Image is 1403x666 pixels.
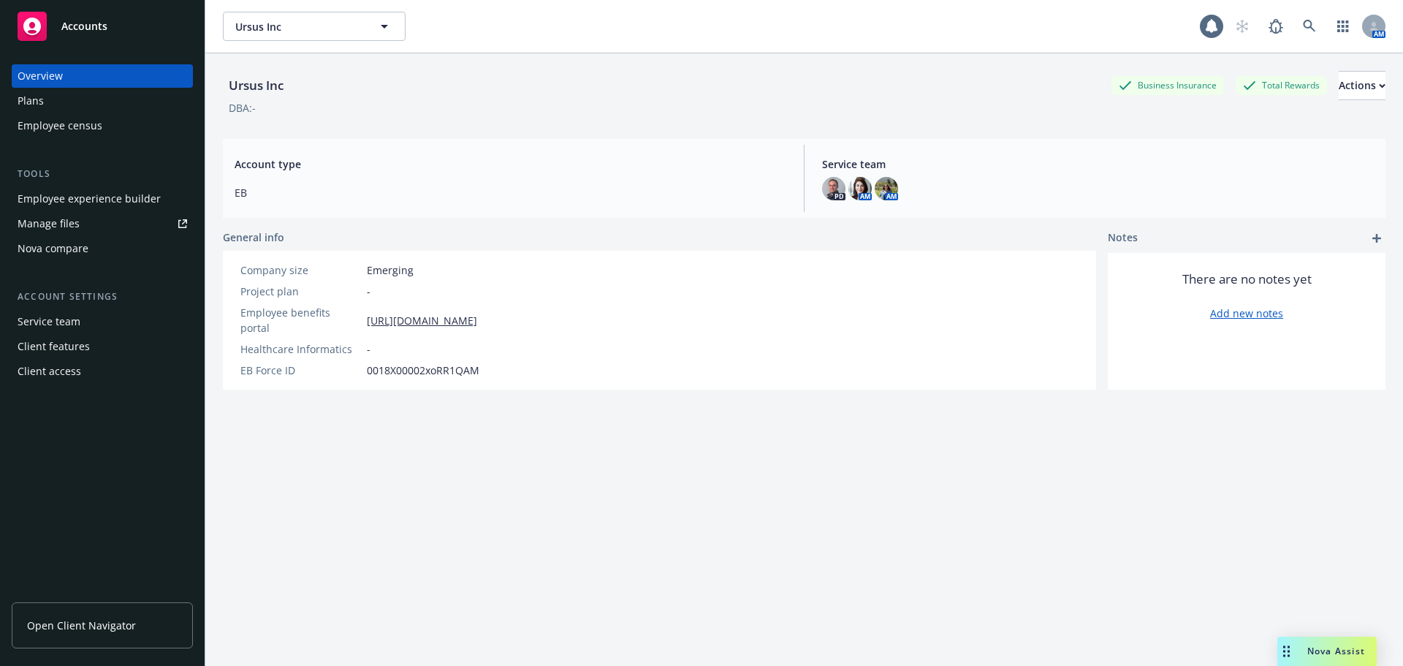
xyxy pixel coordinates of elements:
div: Plans [18,89,44,113]
button: Actions [1339,71,1385,100]
div: Tools [12,167,193,181]
div: Business Insurance [1111,76,1224,94]
img: photo [875,177,898,200]
div: Healthcare Informatics [240,341,361,357]
a: Start snowing [1228,12,1257,41]
span: 0018X00002xoRR1QAM [367,363,479,378]
div: Account settings [12,290,193,304]
span: Account type [235,156,786,172]
a: Client features [12,335,193,358]
div: Service team [18,310,80,333]
a: Overview [12,64,193,88]
div: Total Rewards [1236,76,1327,94]
span: Open Client Navigator [27,618,136,633]
a: Add new notes [1210,306,1283,321]
span: There are no notes yet [1182,270,1312,288]
span: General info [223,230,284,245]
div: Manage files [18,212,80,235]
div: DBA: - [229,100,256,116]
button: Ursus Inc [223,12,406,41]
a: [URL][DOMAIN_NAME] [367,313,477,328]
div: Company size [240,262,361,278]
a: add [1368,230,1385,247]
img: photo [822,177,845,200]
span: Service team [822,156,1374,172]
a: Search [1295,12,1324,41]
span: Ursus Inc [235,19,362,34]
a: Client access [12,360,193,383]
a: Employee experience builder [12,187,193,211]
a: Switch app [1328,12,1358,41]
div: Employee experience builder [18,187,161,211]
div: Employee benefits portal [240,305,361,336]
div: Ursus Inc [223,76,289,95]
a: Service team [12,310,193,333]
a: Employee census [12,114,193,137]
a: Nova compare [12,237,193,260]
div: Actions [1339,72,1385,99]
div: EB Force ID [240,363,361,378]
a: Report a Bug [1261,12,1290,41]
span: Nova Assist [1307,645,1365,657]
span: Emerging [367,262,414,278]
div: Client access [18,360,81,383]
div: Overview [18,64,63,88]
span: Accounts [61,20,107,32]
button: Nova Assist [1277,637,1377,666]
a: Accounts [12,6,193,47]
div: Client features [18,335,90,358]
div: Project plan [240,284,361,299]
div: Drag to move [1277,637,1296,666]
img: photo [848,177,872,200]
a: Plans [12,89,193,113]
span: - [367,341,370,357]
div: Nova compare [18,237,88,260]
div: Employee census [18,114,102,137]
span: EB [235,185,786,200]
span: - [367,284,370,299]
span: Notes [1108,230,1138,247]
a: Manage files [12,212,193,235]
